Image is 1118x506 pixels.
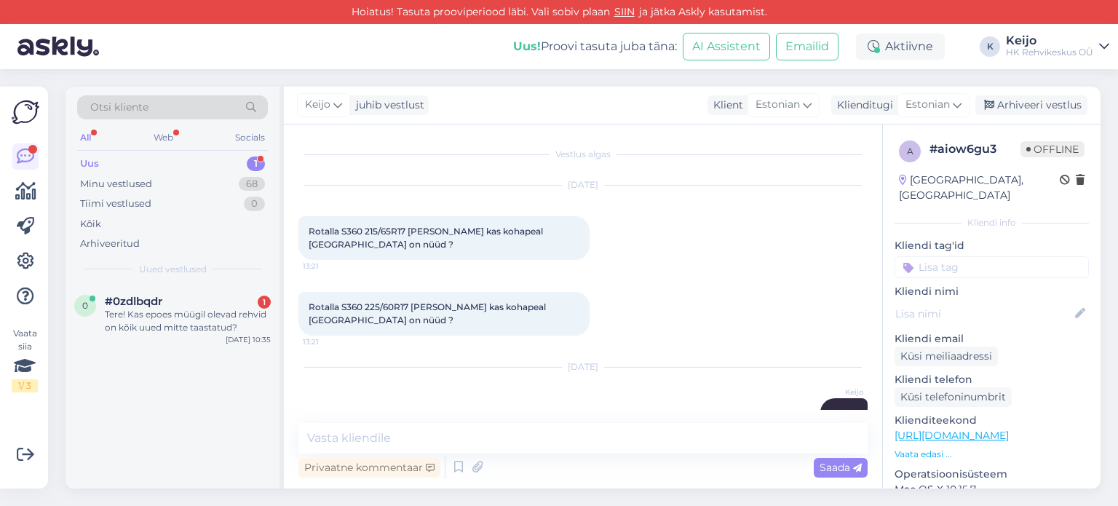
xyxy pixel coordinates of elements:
[895,467,1089,482] p: Operatsioonisüsteem
[151,128,176,147] div: Web
[895,306,1072,322] input: Lisa nimi
[298,458,440,478] div: Privaatne kommentaar
[610,5,639,18] a: SIIN
[80,157,99,171] div: Uus
[303,261,357,272] span: 13:21
[247,157,265,171] div: 1
[895,372,1089,387] p: Kliendi telefon
[244,197,265,211] div: 0
[12,379,38,392] div: 1 / 3
[1006,35,1093,47] div: Keijo
[1006,47,1093,58] div: HK Rehvikeskus OÜ
[856,33,945,60] div: Aktiivne
[298,178,868,191] div: [DATE]
[907,146,913,157] span: a
[80,177,152,191] div: Minu vestlused
[975,95,1087,115] div: Arhiveeri vestlus
[12,98,39,126] img: Askly Logo
[756,97,800,113] span: Estonian
[895,429,1009,442] a: [URL][DOMAIN_NAME]
[905,97,950,113] span: Estonian
[513,39,541,53] b: Uus!
[12,327,38,392] div: Vaata siia
[258,296,271,309] div: 1
[899,173,1060,203] div: [GEOGRAPHIC_DATA], [GEOGRAPHIC_DATA]
[80,197,151,211] div: Tiimi vestlused
[226,334,271,345] div: [DATE] 10:35
[105,308,271,334] div: Tere! Kas epoes müügil olevad rehvid on kõik uued mitte taastatud?
[929,141,1020,158] div: # aiow6gu3
[820,461,862,474] span: Saada
[831,98,893,113] div: Klienditugi
[350,98,424,113] div: juhib vestlust
[80,217,101,232] div: Kõik
[305,97,330,113] span: Keijo
[298,148,868,161] div: Vestlus algas
[82,300,88,311] span: 0
[895,387,1012,407] div: Küsi telefoninumbrit
[303,336,357,347] span: 13:21
[895,216,1089,229] div: Kliendi info
[105,295,162,308] span: #0zdlbqdr
[895,238,1089,253] p: Kliendi tag'id
[895,448,1089,461] p: Vaata edasi ...
[80,237,140,251] div: Arhiveeritud
[707,98,743,113] div: Klient
[139,263,207,276] span: Uued vestlused
[895,482,1089,497] p: Mac OS X 10.15.7
[895,331,1089,347] p: Kliendi email
[895,284,1089,299] p: Kliendi nimi
[1006,35,1109,58] a: KeijoHK Rehvikeskus OÜ
[980,36,1000,57] div: K
[895,347,998,366] div: Küsi meiliaadressi
[809,387,863,398] span: Keijo
[683,33,770,60] button: AI Assistent
[232,128,268,147] div: Socials
[1020,141,1085,157] span: Offline
[298,360,868,373] div: [DATE]
[895,256,1089,278] input: Lisa tag
[77,128,94,147] div: All
[239,177,265,191] div: 68
[776,33,838,60] button: Emailid
[513,38,677,55] div: Proovi tasuta juba täna:
[837,408,857,419] span: Tere!
[309,226,545,250] span: Rotalla S360 215/65R17 [PERSON_NAME] kas kohapeal [GEOGRAPHIC_DATA] on nüüd ?
[90,100,148,115] span: Otsi kliente
[309,301,548,325] span: Rotalla S360 225/60R17 [PERSON_NAME] kas kohapeal [GEOGRAPHIC_DATA] on nüüd ?
[895,413,1089,428] p: Klienditeekond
